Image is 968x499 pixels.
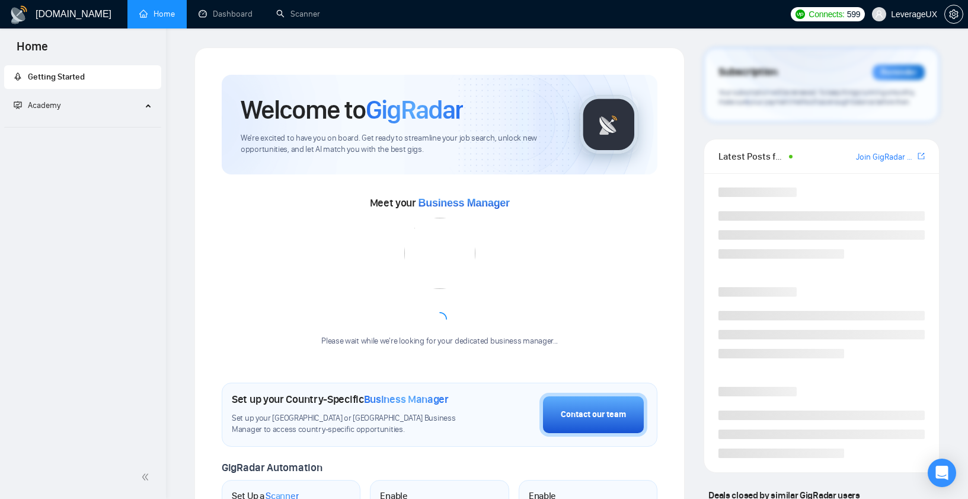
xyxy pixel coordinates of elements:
a: setting [944,9,963,19]
button: setting [944,5,963,24]
div: Reminder [873,65,925,80]
a: homeHome [139,9,175,19]
span: Home [7,38,57,63]
span: Business Manager [418,197,510,209]
span: Set up your [GEOGRAPHIC_DATA] or [GEOGRAPHIC_DATA] Business Manager to access country-specific op... [232,413,480,436]
span: 599 [847,8,860,21]
span: fund-projection-screen [14,101,22,109]
span: Meet your [370,196,510,209]
a: Join GigRadar Slack Community [856,151,915,164]
div: Contact our team [561,408,626,421]
img: error [404,218,475,289]
span: rocket [14,72,22,81]
img: upwork-logo.png [796,9,805,19]
button: Contact our team [539,393,647,437]
a: export [918,151,925,162]
a: dashboardDashboard [199,9,253,19]
a: searchScanner [276,9,320,19]
span: Latest Posts from the GigRadar Community [718,149,785,164]
span: setting [945,9,963,19]
div: Open Intercom Messenger [928,459,956,487]
span: Getting Started [28,72,85,82]
img: logo [9,5,28,24]
h1: Welcome to [241,94,463,126]
h1: Set up your Country-Specific [232,393,449,406]
div: Please wait while we're looking for your dedicated business manager... [314,336,565,347]
span: GigRadar Automation [222,461,322,474]
span: loading [430,310,449,329]
img: gigradar-logo.png [579,95,638,154]
span: user [875,10,883,18]
span: double-left [141,471,153,483]
span: Business Manager [364,393,449,406]
span: We're excited to have you on board. Get ready to streamline your job search, unlock new opportuni... [241,133,560,155]
span: Academy [14,100,60,110]
li: Academy Homepage [4,122,161,130]
span: Connects: [809,8,844,21]
li: Getting Started [4,65,161,89]
span: GigRadar [366,94,463,126]
span: export [918,151,925,161]
span: Subscription [718,62,777,82]
span: Academy [28,100,60,110]
span: Your subscription will be renewed. To keep things running smoothly, make sure your payment method... [718,88,915,107]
